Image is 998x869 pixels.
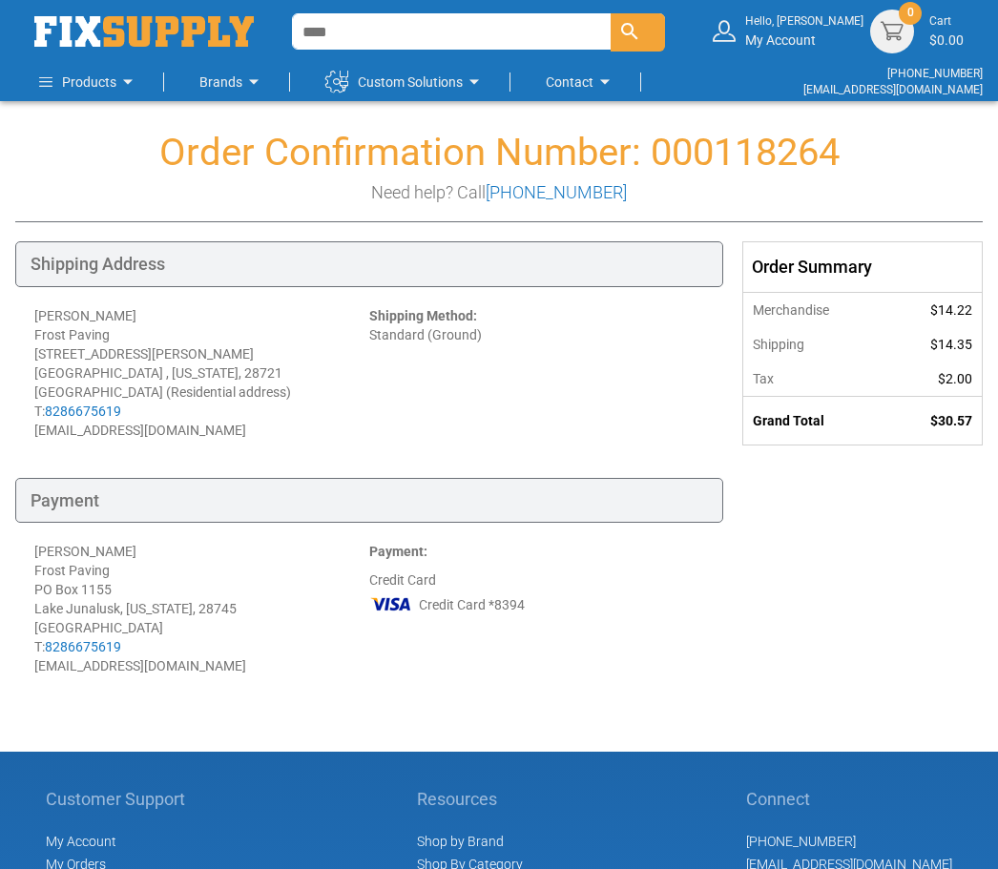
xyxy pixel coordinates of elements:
[930,337,972,352] span: $14.35
[325,63,486,101] a: Custom Solutions
[34,306,369,440] div: [PERSON_NAME] Frost Paving [STREET_ADDRESS][PERSON_NAME] [GEOGRAPHIC_DATA] , [US_STATE], 28721 [G...
[45,639,121,654] a: 8286675619
[34,16,254,47] a: store logo
[15,183,983,202] h3: Need help? Call
[46,834,116,849] span: My Account
[199,63,265,101] a: Brands
[938,371,972,386] span: $2.00
[369,542,704,675] div: Credit Card
[417,834,504,849] a: Shop by Brand
[743,242,982,292] div: Order Summary
[34,16,254,47] img: Fix Industrial Supply
[930,302,972,318] span: $14.22
[746,834,856,849] a: [PHONE_NUMBER]
[887,67,983,80] a: [PHONE_NUMBER]
[369,544,427,559] strong: Payment:
[15,478,723,524] div: Payment
[486,182,627,202] a: [PHONE_NUMBER]
[745,13,863,30] small: Hello, [PERSON_NAME]
[930,413,972,428] span: $30.57
[803,83,983,96] a: [EMAIL_ADDRESS][DOMAIN_NAME]
[417,790,525,809] h5: Resources
[743,292,888,327] th: Merchandise
[369,590,413,618] img: VI
[369,306,704,440] div: Standard (Ground)
[46,790,196,809] h5: Customer Support
[929,13,964,30] small: Cart
[929,32,964,48] span: $0.00
[745,13,863,49] div: My Account
[743,362,888,397] th: Tax
[369,308,477,323] strong: Shipping Method:
[15,132,983,174] h1: Order Confirmation Number: 000118264
[546,63,616,101] a: Contact
[907,5,914,21] span: 0
[743,327,888,362] th: Shipping
[45,403,121,419] a: 8286675619
[39,63,139,101] a: Products
[419,595,525,614] span: Credit Card *8394
[753,413,824,428] strong: Grand Total
[34,542,369,675] div: [PERSON_NAME] Frost Paving PO Box 1155 Lake Junalusk, [US_STATE], 28745 [GEOGRAPHIC_DATA] T: [EMA...
[746,790,952,809] h5: Connect
[15,241,723,287] div: Shipping Address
